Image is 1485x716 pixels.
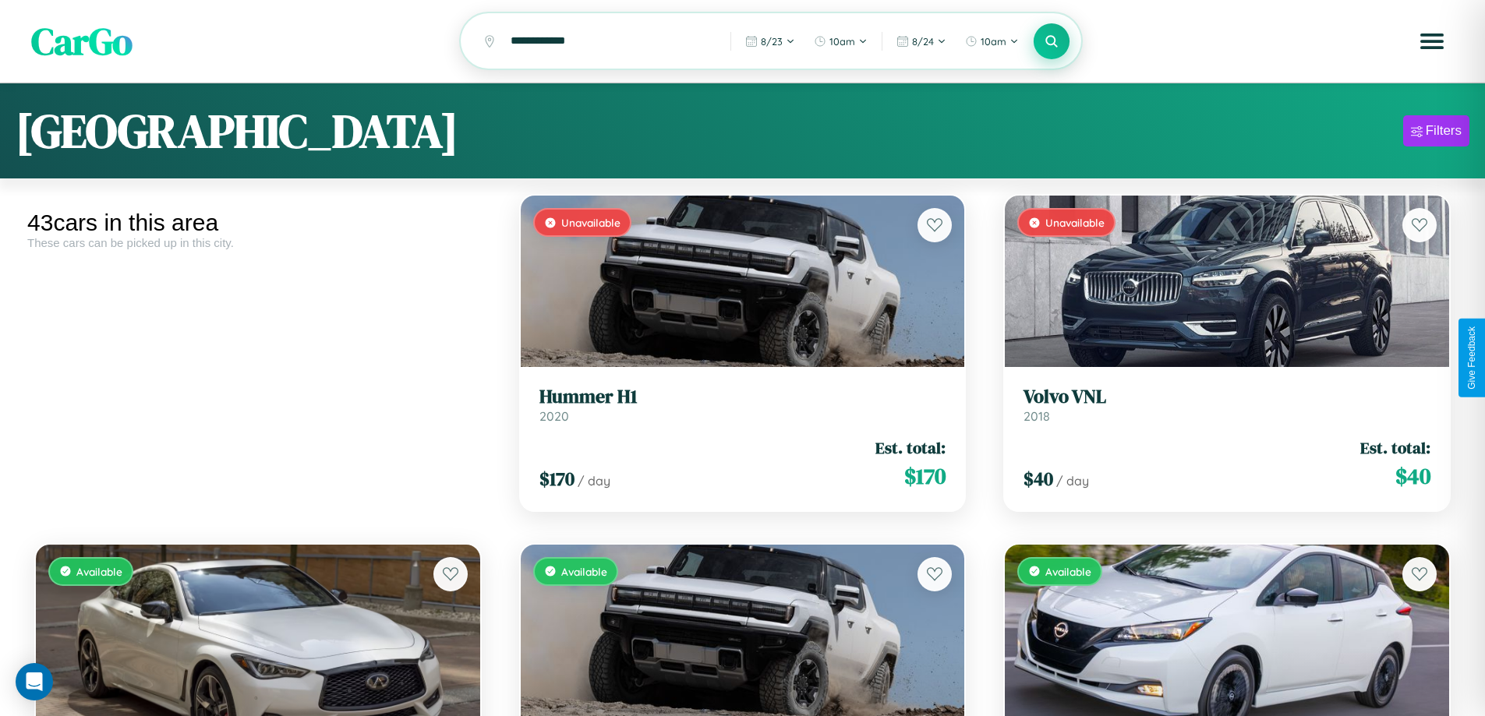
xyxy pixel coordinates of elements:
[1024,466,1053,492] span: $ 40
[561,216,621,229] span: Unavailable
[1056,473,1089,489] span: / day
[912,35,934,48] span: 8 / 24
[737,29,803,54] button: 8/23
[829,35,855,48] span: 10am
[1024,386,1430,424] a: Volvo VNL2018
[539,386,946,424] a: Hummer H12020
[1045,216,1105,229] span: Unavailable
[539,466,575,492] span: $ 170
[578,473,610,489] span: / day
[1045,565,1091,578] span: Available
[875,436,946,459] span: Est. total:
[1426,123,1462,139] div: Filters
[1360,436,1430,459] span: Est. total:
[1024,408,1050,424] span: 2018
[1466,326,1477,390] div: Give Feedback
[31,16,133,67] span: CarGo
[761,35,783,48] span: 8 / 23
[1395,460,1430,492] span: $ 40
[904,460,946,492] span: $ 170
[1024,386,1430,408] h3: Volvo VNL
[561,565,607,578] span: Available
[539,408,569,424] span: 2020
[806,29,875,54] button: 10am
[1410,19,1454,63] button: Open menu
[16,99,458,163] h1: [GEOGRAPHIC_DATA]
[27,210,489,236] div: 43 cars in this area
[1403,115,1469,146] button: Filters
[981,35,1006,48] span: 10am
[539,386,946,408] h3: Hummer H1
[957,29,1027,54] button: 10am
[889,29,954,54] button: 8/24
[16,663,53,700] div: Open Intercom Messenger
[27,236,489,249] div: These cars can be picked up in this city.
[76,565,122,578] span: Available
